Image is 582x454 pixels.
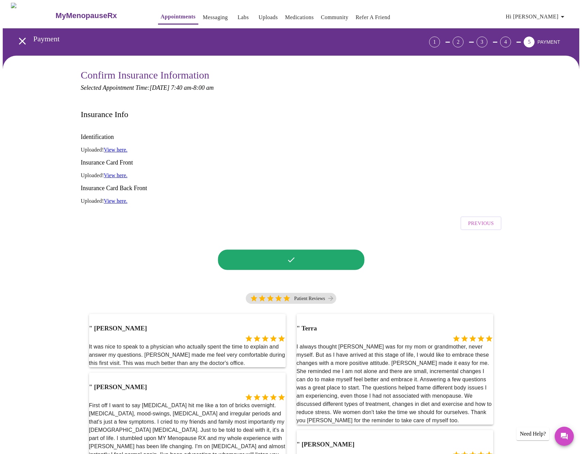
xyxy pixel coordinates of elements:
button: Appointments [158,10,198,25]
div: 5 [524,37,535,47]
a: 5 Stars Patient Reviews [246,293,337,307]
div: 1 [429,37,440,47]
button: Messages [555,427,574,446]
button: Hi [PERSON_NAME] [503,10,569,24]
img: MyMenopauseRx Logo [11,3,55,28]
h3: Terra [297,325,317,332]
p: It was nice to speak to a physician who actually spent the time to explain and answer my question... [89,343,286,367]
button: Labs [232,11,254,24]
a: View here. [104,198,127,204]
button: Messaging [200,11,230,24]
button: Previous [460,216,501,230]
h3: [PERSON_NAME] [89,325,147,332]
div: 3 [477,37,487,47]
h3: Identification [81,133,501,141]
a: Uploads [258,13,278,22]
button: Refer a Friend [353,11,393,24]
a: MyMenopauseRx [55,4,144,28]
h3: Insurance Info [81,110,128,119]
h3: Insurance Card Back Front [81,185,501,192]
span: Previous [468,219,494,228]
h3: [PERSON_NAME] [297,441,355,448]
a: Labs [238,13,249,22]
div: 5 Stars Patient Reviews [246,293,337,304]
em: Selected Appointment Time: [DATE] 7:40 am - 8:00 am [81,84,214,91]
a: Messaging [203,13,228,22]
button: Uploads [256,11,281,24]
p: Uploaded! [81,198,501,204]
h3: Insurance Card Front [81,159,501,166]
span: " [89,325,93,332]
h3: MyMenopauseRx [56,11,117,20]
a: View here. [104,147,127,153]
a: Medications [285,13,314,22]
a: Appointments [161,12,196,22]
p: I always thought [PERSON_NAME] was for my mom or grandmother, never myself. But as I have arrived... [297,343,493,425]
p: Uploaded! [81,147,501,153]
p: Uploaded! [81,172,501,179]
h3: [PERSON_NAME] [89,383,147,391]
button: open drawer [12,31,32,51]
a: Refer a Friend [356,13,391,22]
button: Medications [282,11,316,24]
div: 4 [500,37,511,47]
p: Patient Reviews [294,296,325,301]
button: Community [318,11,351,24]
span: Hi [PERSON_NAME] [506,12,567,22]
span: " [297,325,300,332]
a: View here. [104,172,127,178]
span: PAYMENT [537,39,560,45]
a: Community [321,13,349,22]
span: " [297,441,300,448]
h3: Payment [33,34,391,43]
h3: Confirm Insurance Information [81,69,501,81]
span: " [89,383,93,391]
div: 2 [453,37,464,47]
div: Need Help? [516,427,549,440]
